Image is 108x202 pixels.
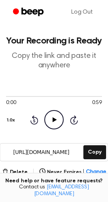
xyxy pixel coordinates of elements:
[6,51,102,70] p: Copy the link and paste it anywhere
[2,168,28,176] button: Delete
[83,145,106,159] button: Copy
[6,114,17,127] button: 1.0x
[34,185,89,197] a: [EMAIL_ADDRESS][DOMAIN_NAME]
[32,168,35,177] span: |
[64,3,100,21] a: Log Out
[83,168,85,176] span: |
[6,36,102,45] h1: Your Recording is Ready
[8,5,50,20] a: Beep
[6,99,16,107] span: 0:00
[39,168,106,176] button: Never Expires|Change
[92,99,102,107] span: 0:59
[86,168,106,176] span: Change
[5,184,103,197] span: Contact us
